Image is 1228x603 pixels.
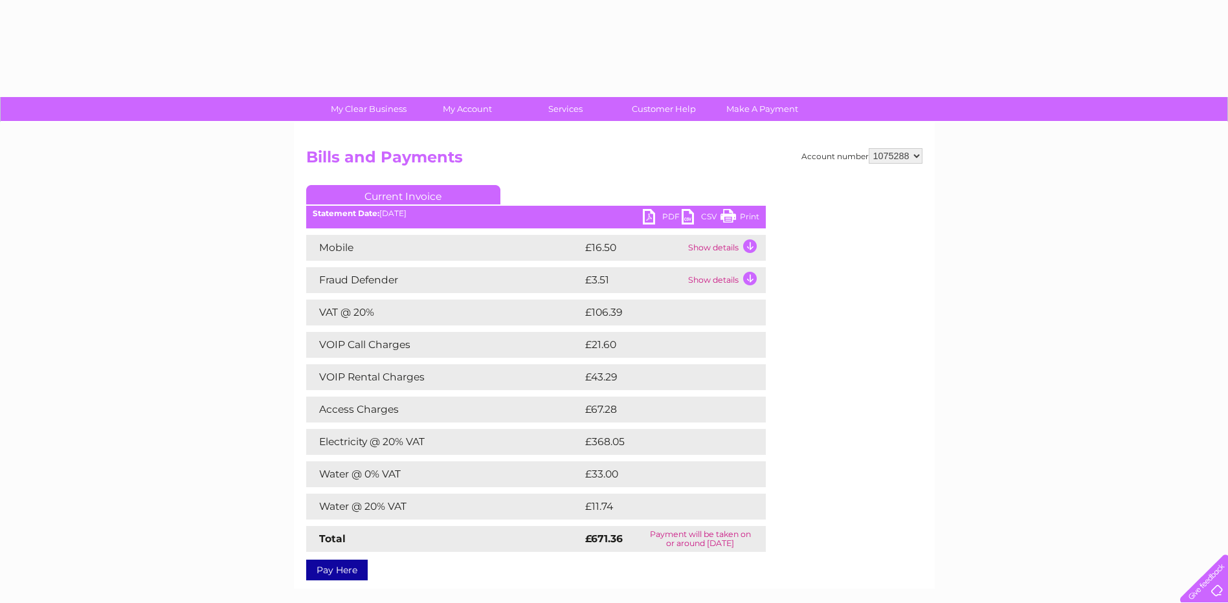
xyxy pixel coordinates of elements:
td: Show details [685,235,766,261]
td: £11.74 [582,494,737,520]
a: PDF [643,209,682,228]
div: [DATE] [306,209,766,218]
strong: Total [319,532,346,545]
td: VOIP Rental Charges [306,364,582,390]
a: Make A Payment [709,97,816,121]
a: Pay Here [306,560,368,580]
b: Statement Date: [313,208,379,218]
td: Water @ 20% VAT [306,494,582,520]
strong: £671.36 [585,532,623,545]
td: Show details [685,267,766,293]
td: £368.05 [582,429,743,455]
a: Customer Help [610,97,717,121]
a: Services [512,97,619,121]
td: £106.39 [582,300,742,325]
td: Payment will be taken on or around [DATE] [635,526,765,552]
a: My Clear Business [315,97,422,121]
td: Water @ 0% VAT [306,461,582,487]
td: Electricity @ 20% VAT [306,429,582,455]
td: VOIP Call Charges [306,332,582,358]
td: £16.50 [582,235,685,261]
td: VAT @ 20% [306,300,582,325]
td: Mobile [306,235,582,261]
td: £21.60 [582,332,739,358]
td: Access Charges [306,397,582,422]
a: Print [720,209,759,228]
div: Account number [801,148,922,164]
td: £67.28 [582,397,739,422]
td: £3.51 [582,267,685,293]
a: CSV [682,209,720,228]
a: Current Invoice [306,185,500,204]
td: £33.00 [582,461,740,487]
h2: Bills and Payments [306,148,922,173]
td: Fraud Defender [306,267,582,293]
td: £43.29 [582,364,739,390]
a: My Account [414,97,520,121]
